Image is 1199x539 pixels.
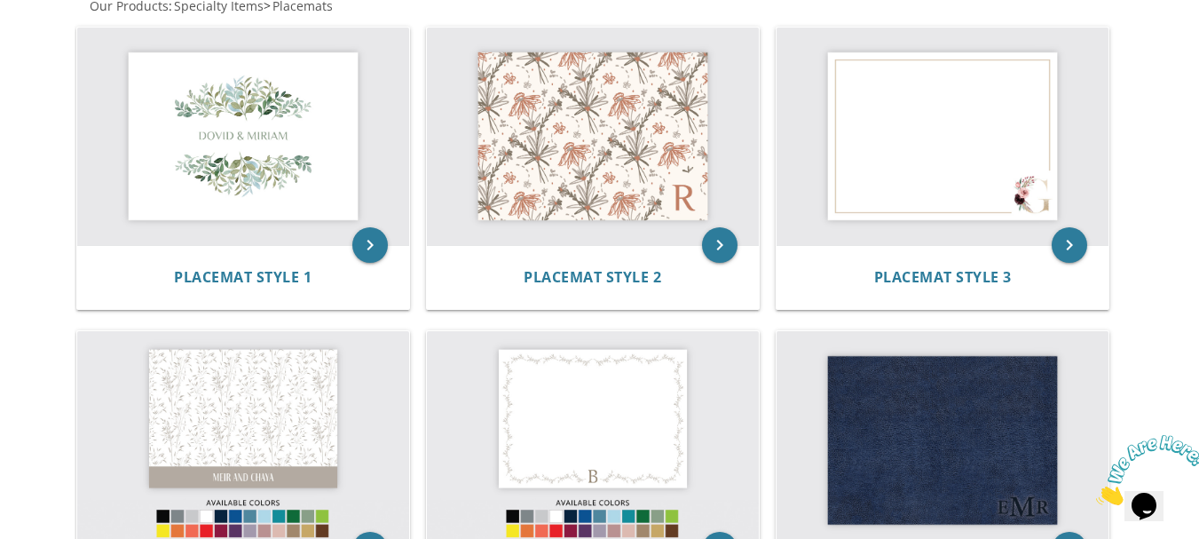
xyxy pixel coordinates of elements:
img: Chat attention grabber [7,7,117,77]
a: Placemat Style 2 [524,269,661,286]
a: Placemat Style 1 [174,269,312,286]
span: Placemat Style 1 [174,267,312,287]
a: keyboard_arrow_right [1052,227,1087,263]
iframe: chat widget [1089,428,1199,512]
img: Placemat Style 2 [427,28,759,246]
a: Placemat Style 3 [874,269,1012,286]
img: Placemat Style 1 [77,28,409,246]
span: Placemat Style 2 [524,267,661,287]
img: Placemat Style 3 [777,28,1108,246]
a: keyboard_arrow_right [702,227,738,263]
a: keyboard_arrow_right [352,227,388,263]
span: Placemat Style 3 [874,267,1012,287]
